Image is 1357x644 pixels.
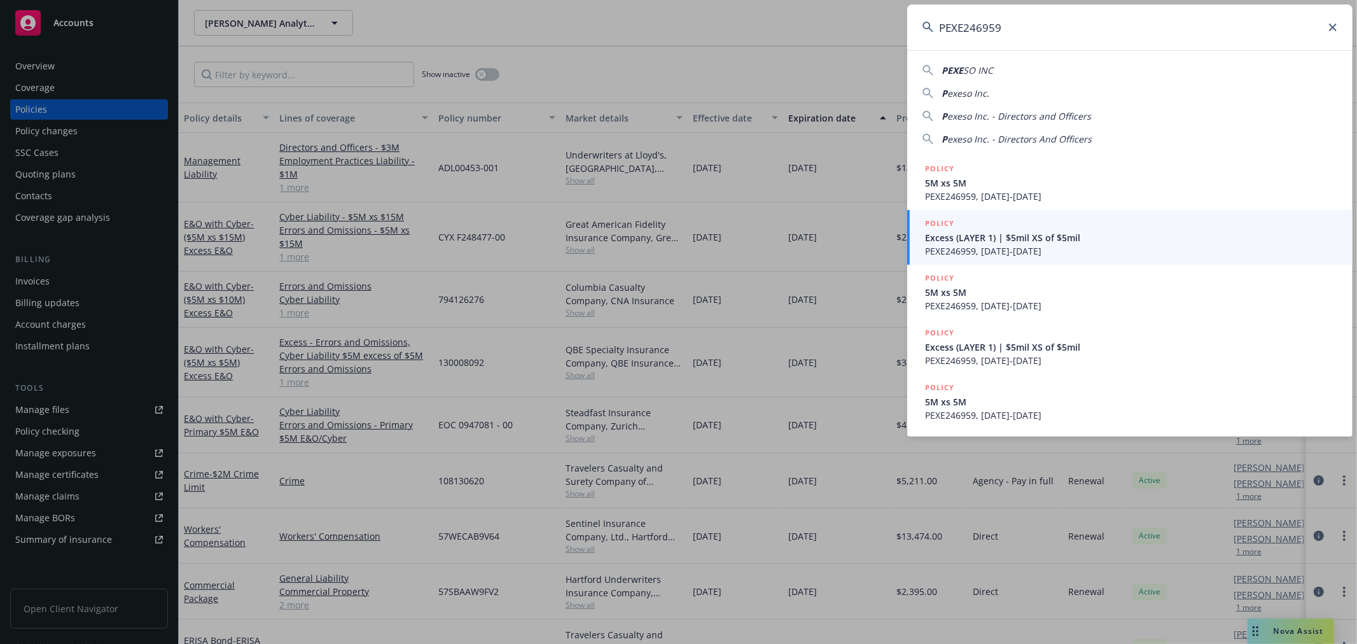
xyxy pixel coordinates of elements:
[942,133,947,145] span: P
[925,176,1337,190] span: 5M xs 5M
[907,210,1353,265] a: POLICYExcess (LAYER 1) | $5mil XS of $5milPEXE246959, [DATE]-[DATE]
[947,133,1092,145] span: exeso Inc. - Directors And Officers
[963,64,993,76] span: SO INC
[925,162,954,175] h5: POLICY
[925,340,1337,354] span: Excess (LAYER 1) | $5mil XS of $5mil
[925,299,1337,312] span: PEXE246959, [DATE]-[DATE]
[907,155,1353,210] a: POLICY5M xs 5MPEXE246959, [DATE]-[DATE]
[925,217,954,230] h5: POLICY
[925,381,954,394] h5: POLICY
[925,190,1337,203] span: PEXE246959, [DATE]-[DATE]
[907,265,1353,319] a: POLICY5M xs 5MPEXE246959, [DATE]-[DATE]
[925,409,1337,422] span: PEXE246959, [DATE]-[DATE]
[925,286,1337,299] span: 5M xs 5M
[925,326,954,339] h5: POLICY
[942,87,947,99] span: P
[907,4,1353,50] input: Search...
[925,395,1337,409] span: 5M xs 5M
[925,354,1337,367] span: PEXE246959, [DATE]-[DATE]
[907,319,1353,374] a: POLICYExcess (LAYER 1) | $5mil XS of $5milPEXE246959, [DATE]-[DATE]
[947,87,989,99] span: exeso Inc.
[925,244,1337,258] span: PEXE246959, [DATE]-[DATE]
[925,272,954,284] h5: POLICY
[942,110,947,122] span: P
[947,110,1091,122] span: exeso Inc. - Directors and Officers
[907,374,1353,429] a: POLICY5M xs 5MPEXE246959, [DATE]-[DATE]
[942,64,963,76] span: PEXE
[925,231,1337,244] span: Excess (LAYER 1) | $5mil XS of $5mil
